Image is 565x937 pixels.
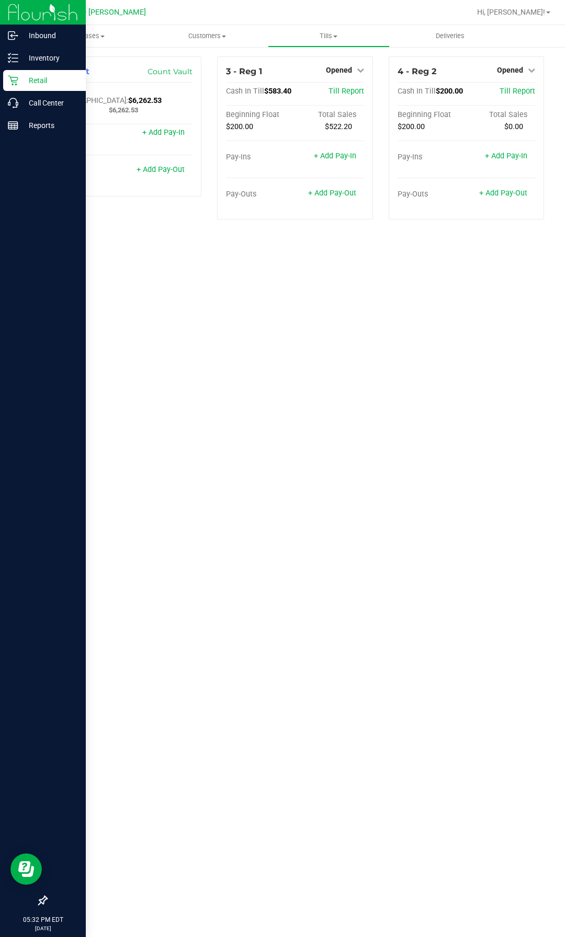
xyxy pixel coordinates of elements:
span: $583.40 [264,87,291,96]
span: GA1 - [PERSON_NAME] [68,8,146,17]
div: Pay-Ins [226,153,295,162]
div: Pay-Outs [398,190,467,199]
inline-svg: Call Center [8,98,18,108]
iframe: Resource center [10,853,42,885]
p: Call Center [18,97,81,109]
a: Deliveries [390,25,511,47]
span: $200.00 [226,122,253,131]
span: $6,262.53 [128,96,162,105]
span: $200.00 [436,87,463,96]
span: Cash In [GEOGRAPHIC_DATA]: [55,87,128,105]
div: Pay-Outs [226,190,295,199]
p: Inbound [18,29,81,42]
div: Total Sales [295,110,364,120]
div: Beginning Float [226,110,295,120]
span: $6,262.53 [109,106,138,114]
span: Deliveries [422,31,479,41]
span: Cash In Till [398,87,436,96]
p: [DATE] [5,924,81,932]
p: Retail [18,74,81,87]
div: Pay-Outs [55,166,124,176]
div: Pay-Ins [55,129,124,138]
p: 05:32 PM EDT [5,915,81,924]
a: Customers [146,25,268,47]
span: Cash In Till [226,87,264,96]
a: Till Report [329,87,364,96]
a: + Add Pay-Out [137,165,185,174]
inline-svg: Inbound [8,30,18,41]
a: Tills [268,25,389,47]
inline-svg: Reports [8,120,18,131]
div: Beginning Float [398,110,467,120]
a: + Add Pay-In [485,152,527,160]
a: Till Report [500,87,535,96]
p: Reports [18,119,81,132]
span: Hi, [PERSON_NAME]! [477,8,545,16]
div: Total Sales [466,110,535,120]
span: 3 - Reg 1 [226,66,262,76]
div: Pay-Ins [398,153,467,162]
p: Inventory [18,52,81,64]
span: Tills [268,31,389,41]
span: Customers [147,31,267,41]
a: + Add Pay-Out [308,189,356,198]
span: $0.00 [504,122,523,131]
span: Purchases [25,31,146,41]
a: + Add Pay-In [314,152,356,160]
a: Purchases [25,25,146,47]
inline-svg: Retail [8,75,18,86]
inline-svg: Inventory [8,53,18,63]
a: + Add Pay-Out [479,189,527,198]
span: Opened [326,66,352,74]
span: Opened [497,66,523,74]
span: $522.20 [325,122,352,131]
span: $200.00 [398,122,425,131]
a: Count Vault [148,67,193,76]
a: + Add Pay-In [142,128,185,137]
span: 4 - Reg 2 [398,66,436,76]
